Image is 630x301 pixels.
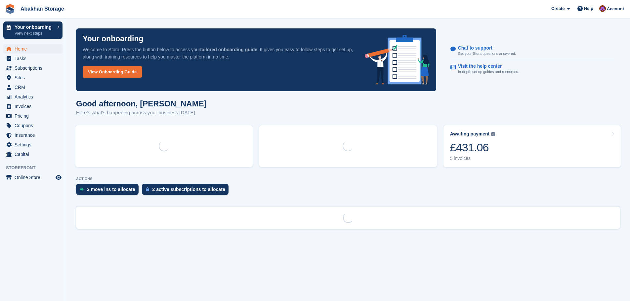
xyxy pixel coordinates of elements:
span: Help [584,5,593,12]
a: menu [3,131,63,140]
p: In-depth set up guides and resources. [458,69,519,75]
span: Account [607,6,624,12]
a: View Onboarding Guide [83,66,142,78]
a: 3 move ins to allocate [76,184,142,198]
span: Online Store [15,173,54,182]
a: Awaiting payment £431.06 5 invoices [443,125,621,167]
span: Subscriptions [15,63,54,73]
a: menu [3,92,63,101]
div: 2 active subscriptions to allocate [152,187,225,192]
p: ACTIONS [76,177,620,181]
span: Storefront [6,165,66,171]
a: menu [3,54,63,63]
img: icon-info-grey-7440780725fd019a000dd9b08b2336e03edf1995a4989e88bcd33f0948082b44.svg [491,132,495,136]
a: menu [3,102,63,111]
a: menu [3,63,63,73]
div: Awaiting payment [450,131,490,137]
a: 2 active subscriptions to allocate [142,184,232,198]
span: Create [551,5,565,12]
a: Chat to support Get your Stora questions answered. [450,42,614,60]
p: Chat to support [458,45,511,51]
span: CRM [15,83,54,92]
span: Invoices [15,102,54,111]
span: Tasks [15,54,54,63]
p: Visit the help center [458,63,514,69]
span: Sites [15,73,54,82]
h1: Good afternoon, [PERSON_NAME] [76,99,207,108]
span: Insurance [15,131,54,140]
div: £431.06 [450,141,495,154]
img: stora-icon-8386f47178a22dfd0bd8f6a31ec36ba5ce8667c1dd55bd0f319d3a0aa187defe.svg [5,4,15,14]
span: Settings [15,140,54,149]
a: Abakhan Storage [18,3,67,14]
strong: tailored onboarding guide [200,47,257,52]
a: menu [3,83,63,92]
span: Capital [15,150,54,159]
a: Preview store [55,173,63,181]
span: Coupons [15,121,54,130]
a: menu [3,111,63,121]
img: move_ins_to_allocate_icon-fdf77a2bb77ea45bf5b3d319d69a93e2d87916cf1d5bf7949dd705db3b84f3ca.svg [80,187,84,191]
p: View next steps [15,30,54,36]
a: menu [3,150,63,159]
a: menu [3,121,63,130]
img: onboarding-info-6c161a55d2c0e0a8cae90662b2fe09162a5109e8cc188191df67fb4f79e88e88.svg [365,35,430,85]
img: active_subscription_to_allocate_icon-d502201f5373d7db506a760aba3b589e785aa758c864c3986d89f69b8ff3... [146,187,149,191]
div: 3 move ins to allocate [87,187,135,192]
a: menu [3,173,63,182]
p: Your onboarding [15,25,54,29]
span: Analytics [15,92,54,101]
a: menu [3,140,63,149]
a: Your onboarding View next steps [3,21,63,39]
p: Your onboarding [83,35,144,43]
img: William Abakhan [599,5,606,12]
a: menu [3,73,63,82]
span: Pricing [15,111,54,121]
p: Welcome to Stora! Press the button below to access your . It gives you easy to follow steps to ge... [83,46,354,60]
span: Home [15,44,54,54]
p: Get your Stora questions answered. [458,51,516,56]
p: Here's what's happening across your business [DATE] [76,109,207,117]
a: menu [3,44,63,54]
div: 5 invoices [450,156,495,161]
a: Visit the help center In-depth set up guides and resources. [450,60,614,78]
